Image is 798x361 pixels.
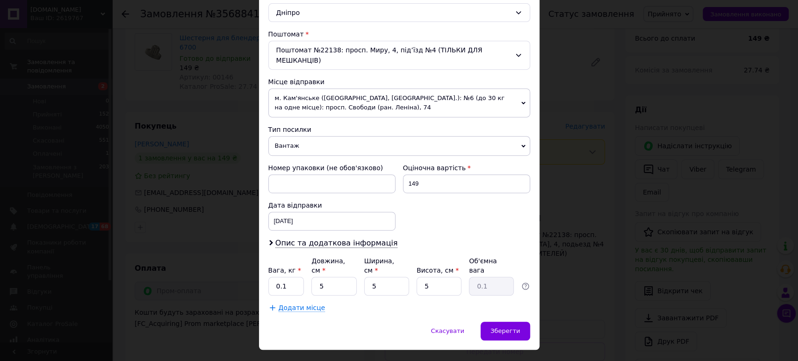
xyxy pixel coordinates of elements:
label: Ширина, см [364,257,394,274]
span: Додати місце [279,304,325,312]
span: Тип посилки [268,126,311,133]
span: Опис та додаткова інформація [275,238,398,248]
span: м. Кам'янське ([GEOGRAPHIC_DATA], [GEOGRAPHIC_DATA].): №6 (до 30 кг на одне місце): просп. Свобод... [268,88,530,117]
span: Зберегти [490,327,520,334]
div: Оціночна вартість [403,163,530,173]
div: Об'ємна вага [469,256,514,275]
div: Поштомат №22138: просп. Миру, 4, під’їзд №4 (ТІЛЬКИ ДЛЯ МЕШКАНЦІВ) [268,41,530,70]
div: Дата відправки [268,201,395,210]
div: Поштомат [268,29,530,39]
label: Вага, кг [268,267,301,274]
span: Скасувати [431,327,464,334]
div: Номер упаковки (не обов'язково) [268,163,395,173]
div: Дніпро [268,3,530,22]
label: Висота, см [417,267,459,274]
label: Довжина, см [311,257,345,274]
span: Місце відправки [268,78,325,86]
span: Вантаж [268,136,530,156]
